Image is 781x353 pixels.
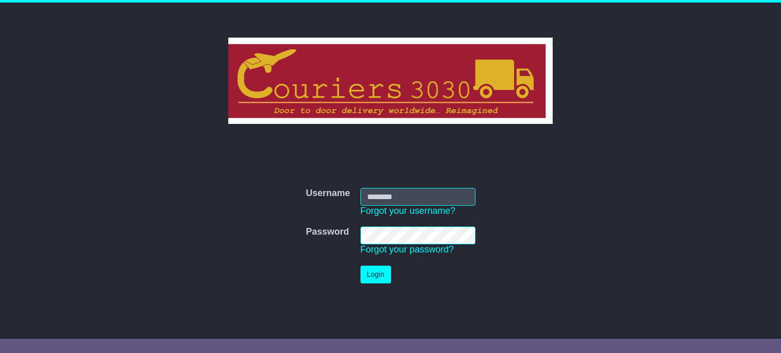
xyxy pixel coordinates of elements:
[361,206,456,216] a: Forgot your username?
[306,188,350,199] label: Username
[361,244,454,254] a: Forgot your password?
[228,38,553,124] img: Couriers 3030
[361,266,391,283] button: Login
[306,227,349,238] label: Password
